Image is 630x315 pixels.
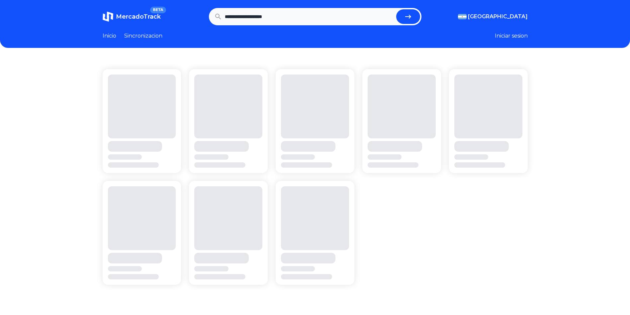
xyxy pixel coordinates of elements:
a: Sincronizacion [124,32,162,40]
img: Argentina [458,14,467,19]
button: [GEOGRAPHIC_DATA] [458,13,528,21]
span: MercadoTrack [116,13,161,20]
a: Inicio [103,32,116,40]
span: [GEOGRAPHIC_DATA] [468,13,528,21]
a: MercadoTrackBETA [103,11,161,22]
span: BETA [150,7,166,13]
img: MercadoTrack [103,11,113,22]
button: Iniciar sesion [495,32,528,40]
